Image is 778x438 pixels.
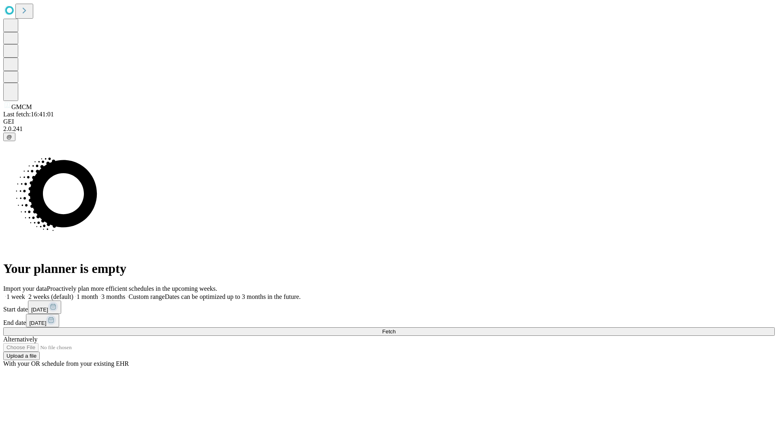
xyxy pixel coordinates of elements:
[3,301,775,314] div: Start date
[26,314,59,327] button: [DATE]
[3,111,54,118] span: Last fetch: 16:41:01
[3,336,37,343] span: Alternatively
[6,293,25,300] span: 1 week
[28,293,73,300] span: 2 weeks (default)
[11,103,32,110] span: GMCM
[3,314,775,327] div: End date
[3,261,775,276] h1: Your planner is empty
[3,125,775,133] div: 2.0.241
[47,285,217,292] span: Proactively plan more efficient schedules in the upcoming weeks.
[3,352,40,360] button: Upload a file
[77,293,98,300] span: 1 month
[3,285,47,292] span: Import your data
[31,307,48,313] span: [DATE]
[382,328,395,335] span: Fetch
[29,320,46,326] span: [DATE]
[3,133,15,141] button: @
[165,293,301,300] span: Dates can be optimized up to 3 months in the future.
[128,293,165,300] span: Custom range
[3,118,775,125] div: GEI
[6,134,12,140] span: @
[28,301,61,314] button: [DATE]
[3,327,775,336] button: Fetch
[3,360,129,367] span: With your OR schedule from your existing EHR
[101,293,125,300] span: 3 months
